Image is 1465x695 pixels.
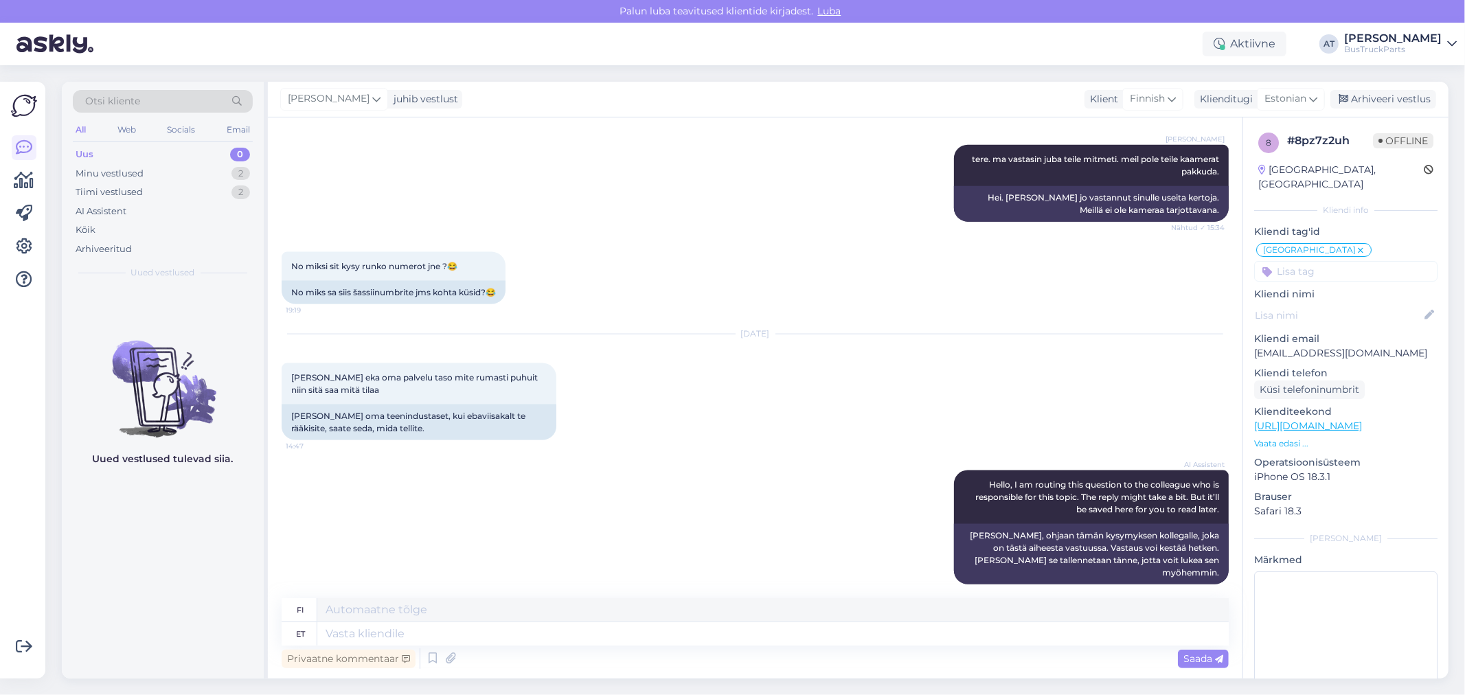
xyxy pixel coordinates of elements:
[1203,32,1286,56] div: Aktiivne
[286,441,337,451] span: 14:47
[1166,134,1225,144] span: [PERSON_NAME]
[282,328,1229,340] div: [DATE]
[288,91,370,106] span: [PERSON_NAME]
[1254,504,1438,519] p: Safari 18.3
[1263,246,1356,254] span: [GEOGRAPHIC_DATA]
[282,650,416,668] div: Privaatne kommentaar
[164,121,198,139] div: Socials
[1194,92,1253,106] div: Klienditugi
[1287,133,1373,149] div: # 8pz7z2uh
[1254,380,1365,399] div: Küsi telefoninumbrit
[76,205,126,218] div: AI Assistent
[11,93,37,119] img: Askly Logo
[1254,332,1438,346] p: Kliendi email
[1254,346,1438,361] p: [EMAIL_ADDRESS][DOMAIN_NAME]
[388,92,458,106] div: juhib vestlust
[1254,225,1438,239] p: Kliendi tag'id
[1344,44,1442,55] div: BusTruckParts
[231,167,250,181] div: 2
[296,622,305,646] div: et
[954,186,1229,222] div: Hei. [PERSON_NAME] jo vastannut sinulle useita kertoja. Meillä ei ole kameraa tarjottavana.
[1183,652,1223,665] span: Saada
[1266,137,1271,148] span: 8
[1254,553,1438,567] p: Märkmed
[1084,92,1118,106] div: Klient
[1254,261,1438,282] input: Lisa tag
[291,372,540,395] span: [PERSON_NAME] eka oma palvelu taso mite rumasti puhuit niin sitä saa mitä tilaa
[1170,585,1225,595] span: Nähtud ✓ 14:48
[1254,470,1438,484] p: iPhone OS 18.3.1
[286,305,337,315] span: 19:19
[291,261,457,271] span: No miksi sit kysy runko numerot jne ?😂
[972,154,1221,176] span: tere. ma vastasin juba teile mitmeti. meil pole teile kaamerat pakkuda.
[1344,33,1442,44] div: [PERSON_NAME]
[1254,532,1438,545] div: [PERSON_NAME]
[76,242,132,256] div: Arhiveeritud
[85,94,140,109] span: Otsi kliente
[1258,163,1424,192] div: [GEOGRAPHIC_DATA], [GEOGRAPHIC_DATA]
[1264,91,1306,106] span: Estonian
[1373,133,1433,148] span: Offline
[1254,287,1438,301] p: Kliendi nimi
[282,281,506,304] div: No miks sa siis šassiinumbrite jms kohta küsid?😂
[93,452,234,466] p: Uued vestlused tulevad siia.
[1173,459,1225,470] span: AI Assistent
[1130,91,1165,106] span: Finnish
[76,167,144,181] div: Minu vestlused
[1254,420,1362,432] a: [URL][DOMAIN_NAME]
[1319,34,1339,54] div: AT
[1254,490,1438,504] p: Brauser
[954,524,1229,584] div: [PERSON_NAME], ohjaan tämän kysymyksen kollegalle, joka on tästä aiheesta vastuussa. Vastaus voi ...
[73,121,89,139] div: All
[975,479,1221,514] span: Hello, I am routing this question to the colleague who is responsible for this topic. The reply m...
[1330,90,1436,109] div: Arhiveeri vestlus
[224,121,253,139] div: Email
[115,121,139,139] div: Web
[230,148,250,161] div: 0
[131,266,195,279] span: Uued vestlused
[297,598,304,622] div: fi
[1254,366,1438,380] p: Kliendi telefon
[62,316,264,440] img: No chats
[231,185,250,199] div: 2
[1254,405,1438,419] p: Klienditeekond
[1344,33,1457,55] a: [PERSON_NAME]BusTruckParts
[1255,308,1422,323] input: Lisa nimi
[814,5,845,17] span: Luba
[1171,223,1225,233] span: Nähtud ✓ 15:34
[1254,455,1438,470] p: Operatsioonisüsteem
[76,185,143,199] div: Tiimi vestlused
[76,148,93,161] div: Uus
[1254,204,1438,216] div: Kliendi info
[1254,437,1438,450] p: Vaata edasi ...
[282,405,556,440] div: [PERSON_NAME] oma teenindustaset, kui ebaviisakalt te rääkisite, saate seda, mida tellite.
[76,223,95,237] div: Kõik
